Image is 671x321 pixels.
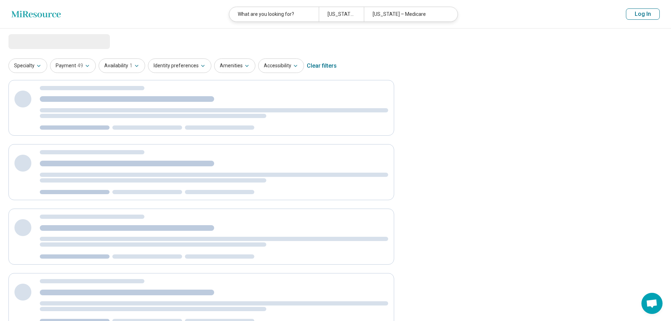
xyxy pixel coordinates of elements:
[8,34,68,48] span: Loading...
[307,57,337,74] div: Clear filters
[77,62,83,69] span: 49
[214,58,255,73] button: Amenities
[8,58,47,73] button: Specialty
[319,7,364,21] div: [US_STATE][GEOGRAPHIC_DATA]
[641,293,663,314] div: Open chat
[130,62,132,69] span: 1
[50,58,96,73] button: Payment49
[626,8,660,20] button: Log In
[229,7,319,21] div: What are you looking for?
[364,7,453,21] div: [US_STATE] – Medicare
[99,58,145,73] button: Availability1
[148,58,211,73] button: Identity preferences
[258,58,304,73] button: Accessibility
